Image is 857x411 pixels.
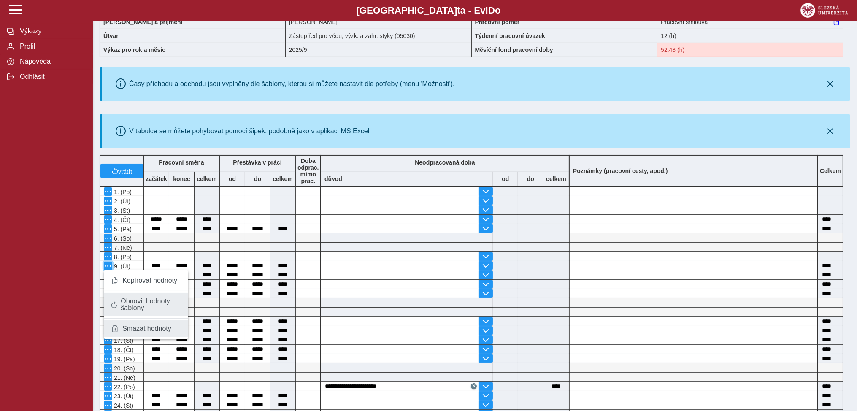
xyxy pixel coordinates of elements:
span: 1. (Po) [112,189,132,195]
button: Menu [104,252,112,261]
span: Výkazy [17,27,86,35]
span: 19. (Pá) [112,356,135,362]
b: celkem [543,176,569,182]
span: 6. (So) [112,235,132,242]
span: Kopírovat hodnoty [122,277,177,284]
span: Smazat hodnoty [122,325,171,332]
span: Obnovit hodnoty šablony [121,298,181,311]
button: Menu [104,336,112,344]
button: Menu [104,382,112,391]
span: Odhlásit [17,73,86,81]
span: 17. (St) [112,337,133,344]
span: 8. (Po) [112,254,132,260]
button: Menu [104,243,112,251]
b: Pracovní poměr [475,19,520,25]
span: 18. (Čt) [112,346,134,353]
b: Doba odprac. mimo prac. [297,157,319,184]
button: Menu [104,373,112,381]
span: 22. (Po) [112,384,135,390]
b: od [493,176,518,182]
button: Menu [104,364,112,372]
b: Přestávka v práci [233,159,281,166]
b: Výkaz pro rok a měsíc [103,46,165,53]
b: Neodpracovaná doba [415,159,475,166]
b: důvod [324,176,342,182]
button: Menu [104,262,112,270]
b: Pracovní směna [159,159,204,166]
span: D [488,5,495,16]
img: logo_web_su.png [800,3,848,18]
span: 23. (Út) [112,393,134,400]
span: 20. (So) [112,365,135,372]
b: [PERSON_NAME] a příjmení [103,19,182,25]
button: Menu [104,234,112,242]
b: Měsíční fond pracovní doby [475,46,553,53]
div: V tabulce se můžete pohybovat pomocí šipek, podobně jako v aplikaci MS Excel. [129,127,371,135]
b: do [518,176,543,182]
b: začátek [144,176,169,182]
button: Menu [104,197,112,205]
span: 2. (Út) [112,198,130,205]
b: Celkem [820,168,841,174]
span: o [495,5,501,16]
button: vrátit [100,164,143,178]
button: Menu [104,401,112,409]
b: celkem [195,176,219,182]
span: 3. (St) [112,207,130,214]
button: Menu [104,215,112,224]
b: Poznámky (pracovní cesty, apod.) [570,168,671,174]
button: Menu [104,354,112,363]
span: 4. (Čt) [112,216,130,223]
b: Útvar [103,32,119,39]
span: t [457,5,460,16]
span: vrátit [118,168,132,174]
button: Menu [104,345,112,354]
b: konec [169,176,194,182]
div: Fond pracovní doby (52:48 h) a součet hodin (134:54 h) se neshodují! [657,43,843,57]
div: 2025/9 [286,43,472,57]
span: Profil [17,43,86,50]
button: Menu [104,224,112,233]
span: 7. (Ne) [112,244,132,251]
b: [GEOGRAPHIC_DATA] a - Evi [25,5,832,16]
b: celkem [270,176,295,182]
div: Pracovní smlouva [657,15,843,29]
span: 9. (Út) [112,263,130,270]
span: 21. (Ne) [112,374,135,381]
b: do [245,176,270,182]
button: Menu [104,187,112,196]
b: od [220,176,245,182]
div: Časy příchodu a odchodu jsou vyplněny dle šablony, kterou si můžete nastavit dle potřeby (menu 'M... [129,80,455,88]
span: 5. (Pá) [112,226,132,233]
b: Týdenní pracovní úvazek [475,32,546,39]
span: 24. (St) [112,402,133,409]
span: Nápověda [17,58,86,65]
button: Menu [104,206,112,214]
button: Menu [104,392,112,400]
div: [PERSON_NAME] [286,15,472,29]
div: Zástup řed pro vědu, výzk. a zahr. styky (05030) [286,29,472,43]
div: 12 (h) [657,29,843,43]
